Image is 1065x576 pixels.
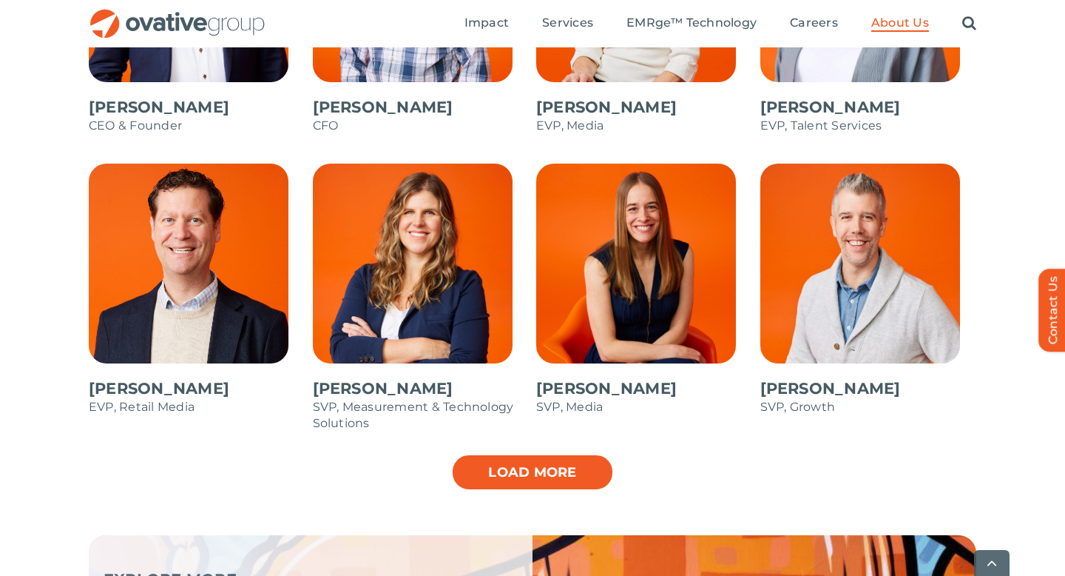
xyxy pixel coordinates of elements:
a: Load more [451,454,614,491]
a: Impact [464,16,509,32]
a: EMRge™ Technology [626,16,757,32]
a: Services [542,16,593,32]
a: Careers [790,16,838,32]
span: Services [542,16,593,30]
a: OG_Full_horizontal_RGB [89,7,266,21]
span: Impact [464,16,509,30]
span: EMRge™ Technology [626,16,757,30]
a: Search [962,16,976,32]
a: About Us [871,16,929,32]
span: About Us [871,16,929,30]
span: Careers [790,16,838,30]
